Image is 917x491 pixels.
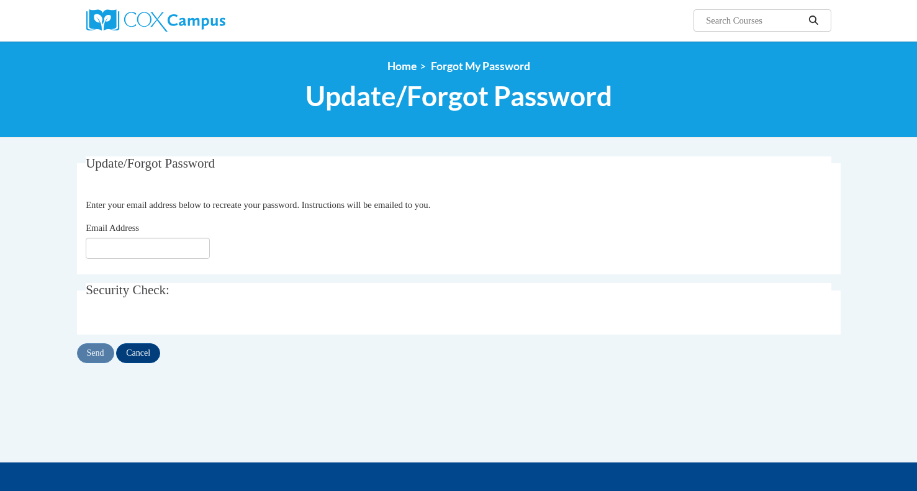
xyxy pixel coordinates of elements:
[305,79,612,112] span: Update/Forgot Password
[705,13,804,28] input: Search Courses
[86,238,210,259] input: Email
[86,9,225,32] img: Cox Campus
[86,200,430,210] span: Enter your email address below to recreate your password. Instructions will be emailed to you.
[86,282,169,297] span: Security Check:
[387,60,417,73] a: Home
[804,13,823,28] button: Search
[86,156,215,171] span: Update/Forgot Password
[86,223,139,233] span: Email Address
[116,343,160,363] input: Cancel
[431,60,530,73] span: Forgot My Password
[86,9,322,32] a: Cox Campus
